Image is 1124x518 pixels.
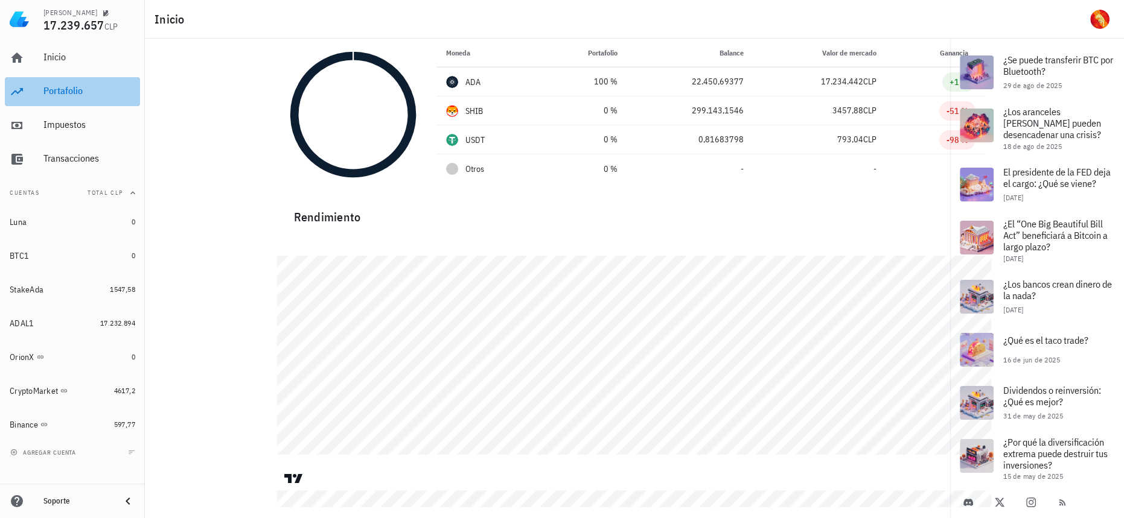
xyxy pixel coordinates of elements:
span: CLP [863,105,877,116]
span: 1547,58 [110,285,135,294]
a: StakeAda 1547,58 [5,275,140,304]
span: agregar cuenta [13,449,76,456]
div: 0 % [550,104,618,117]
div: Luna [10,217,27,227]
div: SHIB-icon [446,105,458,117]
span: Dividendos o reinversión: ¿Qué es mejor? [1003,384,1101,408]
span: - [741,163,744,174]
a: ¿Qué es el taco trade? 16 de jun de 2025 [950,323,1124,376]
a: Impuestos [5,111,140,140]
span: Otros [465,163,484,175]
div: -51 % [947,105,968,117]
span: 29 de ago de 2025 [1003,81,1062,90]
div: avatar [1090,10,1110,29]
span: 793,04 [837,134,863,145]
a: Charting by TradingView [283,473,304,484]
a: Portafolio [5,77,140,106]
div: [PERSON_NAME] [43,8,97,17]
div: Transacciones [43,153,135,164]
h1: Inicio [155,10,190,29]
span: [DATE] [1003,254,1023,263]
div: SHIB [465,105,484,117]
span: 3457,88 [832,105,863,116]
div: BTC1 [10,251,29,261]
span: Total CLP [88,189,123,197]
span: [DATE] [1003,305,1023,314]
span: Ganancia [940,48,976,57]
div: StakeAda [10,285,43,295]
th: Moneda [436,39,540,68]
div: USDT [465,134,485,146]
span: 17.239.657 [43,17,104,33]
a: El presidente de la FED deja el cargo: ¿Qué se viene? [DATE] [950,158,1124,211]
a: ¿Por qué la diversificación extrema puede destruir tus inversiones? 15 de may de 2025 [950,429,1124,488]
div: Portafolio [43,85,135,96]
span: 18 de ago de 2025 [1003,142,1062,151]
a: ¿Los bancos crean dinero de la nada? [DATE] [950,270,1124,323]
a: ADAL1 17.232.894 [5,309,140,338]
th: Balance [627,39,753,68]
a: Binance 597,77 [5,410,140,439]
div: 22.450,69377 [637,75,744,88]
span: ¿Qué es el taco trade? [1003,334,1088,346]
div: ADAL1 [10,318,34,329]
th: Valor de mercado [753,39,886,68]
div: Binance [10,420,38,430]
span: [DATE] [1003,193,1023,202]
a: Luna 0 [5,207,140,236]
span: 16 de jun de 2025 [1003,355,1060,364]
a: Transacciones [5,145,140,174]
span: ¿Se puede transferir BTC por Bluetooth? [1003,54,1113,77]
div: Rendimiento [284,198,985,227]
div: ADA-icon [446,76,458,88]
img: LedgiFi [10,10,29,29]
span: 31 de may de 2025 [1003,411,1063,420]
div: +1 % [950,76,968,88]
div: 100 % [550,75,618,88]
div: USDT-icon [446,134,458,146]
a: ¿Se puede transferir BTC por Bluetooth? 29 de ago de 2025 [950,46,1124,99]
span: 17.234.442 [821,76,863,87]
button: CuentasTotal CLP [5,178,140,207]
span: CLP [104,21,118,32]
div: ADA [465,76,481,88]
span: CLP [863,76,877,87]
span: 15 de may de 2025 [1003,472,1063,481]
div: Impuestos [43,119,135,130]
div: OrionX [10,352,34,362]
div: CryptoMarket [10,386,58,396]
a: Dividendos o reinversión: ¿Qué es mejor? 31 de may de 2025 [950,376,1124,429]
span: 17.232.894 [100,318,135,327]
button: agregar cuenta [7,446,81,458]
th: Portafolio [540,39,627,68]
span: ¿Los bancos crean dinero de la nada? [1003,278,1112,302]
div: 299.143,1546 [637,104,744,117]
span: ¿Los aranceles [PERSON_NAME] pueden desencadenar una crisis? [1003,106,1101,141]
a: Inicio [5,43,140,72]
div: Inicio [43,51,135,63]
div: 0,81683798 [637,133,744,146]
div: 0 % [550,163,618,175]
span: ¿El “One Big Beautiful Bill Act” beneficiará a Bitcoin a largo plazo? [1003,218,1108,253]
a: ¿Los aranceles [PERSON_NAME] pueden desencadenar una crisis? 18 de ago de 2025 [950,99,1124,158]
div: -98 % [947,134,968,146]
span: 0 [132,251,135,260]
span: - [873,163,877,174]
span: 4617,2 [114,386,135,395]
a: ¿El “One Big Beautiful Bill Act” beneficiará a Bitcoin a largo plazo? [DATE] [950,211,1124,270]
a: BTC1 0 [5,241,140,270]
span: 0 [132,352,135,361]
div: 0 % [550,133,618,146]
div: Soporte [43,496,111,506]
a: CryptoMarket 4617,2 [5,376,140,405]
span: CLP [863,134,877,145]
span: 0 [132,217,135,226]
span: 597,77 [114,420,135,429]
span: ¿Por qué la diversificación extrema puede destruir tus inversiones? [1003,436,1108,471]
span: El presidente de la FED deja el cargo: ¿Qué se viene? [1003,166,1111,189]
a: OrionX 0 [5,343,140,371]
